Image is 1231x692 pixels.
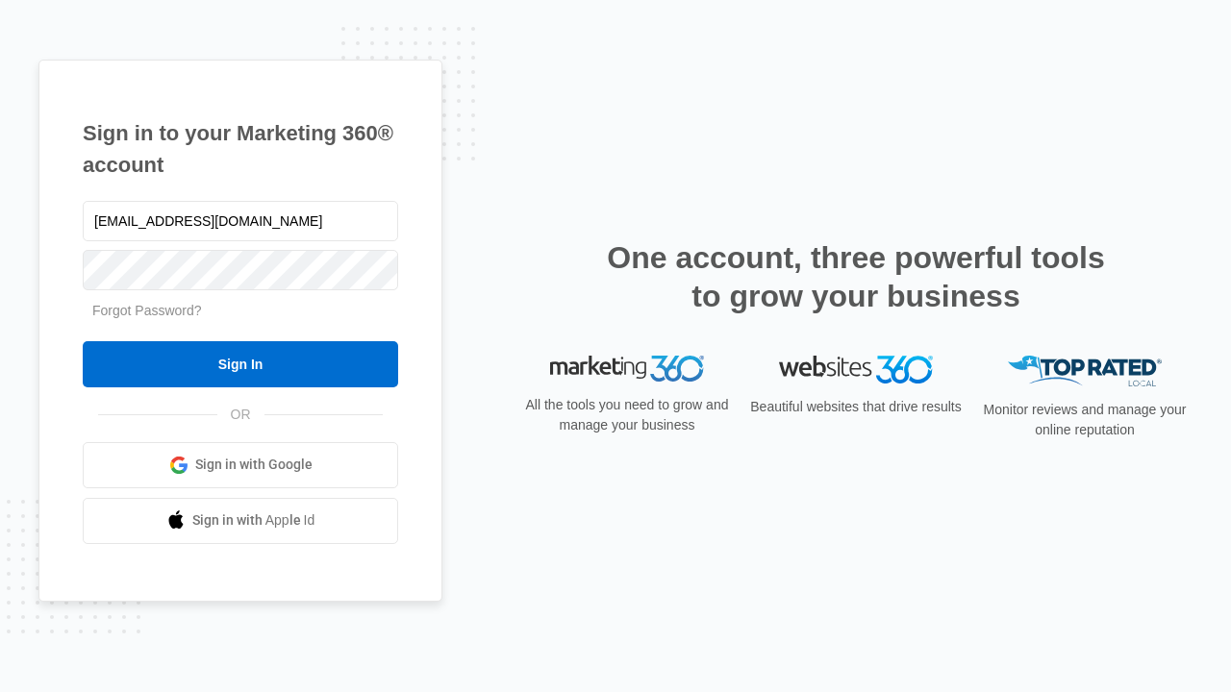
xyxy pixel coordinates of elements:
[217,405,264,425] span: OR
[779,356,933,383] img: Websites 360
[83,117,398,181] h1: Sign in to your Marketing 360® account
[83,442,398,488] a: Sign in with Google
[195,455,313,475] span: Sign in with Google
[748,397,964,417] p: Beautiful websites that drive results
[192,510,315,531] span: Sign in with Apple Id
[1008,356,1162,387] img: Top Rated Local
[83,201,398,241] input: Email
[550,356,704,383] img: Marketing 360
[601,238,1111,315] h2: One account, three powerful tools to grow your business
[83,341,398,387] input: Sign In
[83,498,398,544] a: Sign in with Apple Id
[519,395,735,435] p: All the tools you need to grow and manage your business
[92,303,202,318] a: Forgot Password?
[977,400,1193,440] p: Monitor reviews and manage your online reputation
